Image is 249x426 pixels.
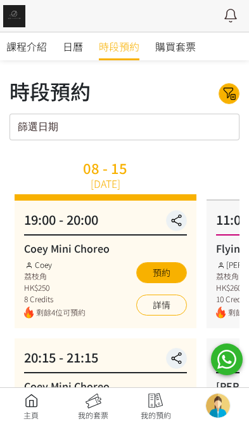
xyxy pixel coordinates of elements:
[155,32,196,60] a: 購買套票
[6,32,47,60] a: 課程介紹
[136,262,187,283] button: 預約
[216,307,226,319] img: fire.png
[6,39,47,54] span: 課程介紹
[63,39,83,54] span: 日曆
[24,378,187,394] div: Coey Mini Choreo
[24,348,187,373] div: 20:15 - 21:15
[24,282,86,293] div: HK$250
[155,39,196,54] span: 購買套票
[24,210,187,236] div: 19:00 - 20:00
[24,307,34,319] img: fire.png
[63,32,83,60] a: 日曆
[24,259,86,270] div: Coey
[99,32,139,60] a: 時段預約
[10,76,91,106] div: 時段預約
[83,161,127,175] div: 08 - 15
[91,176,120,191] div: [DATE]
[24,241,187,256] div: Coey Mini Choreo
[24,293,86,305] div: 8 Credits
[36,307,86,319] span: 剩餘4位可預約
[136,295,187,316] a: 詳情
[10,114,239,140] input: 篩選日期
[99,39,139,54] span: 時段預約
[24,270,86,282] div: 荔枝角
